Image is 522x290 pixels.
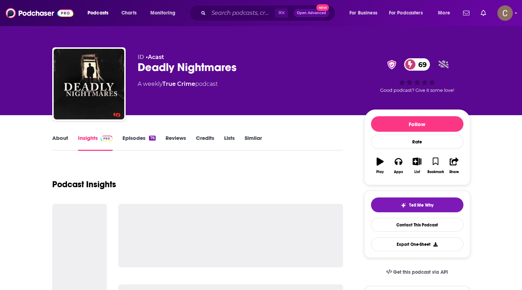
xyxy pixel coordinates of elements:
[52,135,68,151] a: About
[433,7,459,19] button: open menu
[438,8,450,18] span: More
[478,7,489,19] a: Show notifications dropdown
[445,153,463,178] button: Share
[401,202,406,208] img: tell me why sparkle
[385,60,398,69] img: verified Badge
[408,153,426,178] button: List
[297,11,326,15] span: Open Advanced
[426,153,445,178] button: Bookmark
[138,54,144,60] span: ID
[380,88,454,93] span: Good podcast? Give it some love!
[294,9,329,17] button: Open AdvancedNew
[117,7,141,19] a: Charts
[150,8,175,18] span: Monitoring
[196,135,214,151] a: Credits
[414,170,420,174] div: List
[449,170,459,174] div: Share
[497,5,513,21] span: Logged in as clay.bolton
[371,237,463,251] button: Export One-Sheet
[162,81,195,87] a: True Crime
[196,5,342,21] div: Search podcasts, credits, & more...
[460,7,472,19] a: Show notifications dropdown
[393,269,448,275] span: Get this podcast via API
[497,5,513,21] img: User Profile
[6,6,73,20] img: Podchaser - Follow, Share and Rate Podcasts
[371,197,463,212] button: tell me why sparkleTell Me Why
[88,8,108,18] span: Podcasts
[409,202,433,208] span: Tell Me Why
[148,54,164,60] a: Acast
[209,7,275,19] input: Search podcasts, credits, & more...
[371,116,463,132] button: Follow
[427,170,444,174] div: Bookmark
[166,135,186,151] a: Reviews
[78,135,113,151] a: InsightsPodchaser Pro
[83,7,118,19] button: open menu
[145,7,185,19] button: open menu
[275,8,288,18] span: ⌘ K
[371,218,463,232] a: Contact This Podcast
[344,7,386,19] button: open menu
[371,135,463,149] div: Rate
[380,264,454,281] a: Get this podcast via API
[497,5,513,21] button: Show profile menu
[146,54,164,60] span: •
[394,170,403,174] div: Apps
[138,80,218,88] div: A weekly podcast
[389,8,423,18] span: For Podcasters
[101,136,113,141] img: Podchaser Pro
[122,135,155,151] a: Episodes76
[384,7,433,19] button: open menu
[364,54,470,97] div: verified Badge69Good podcast? Give it some love!
[404,58,430,71] a: 69
[149,136,155,141] div: 76
[411,58,430,71] span: 69
[376,170,384,174] div: Play
[54,49,124,119] img: Deadly Nightmares
[389,153,408,178] button: Apps
[52,179,116,190] h1: Podcast Insights
[349,8,377,18] span: For Business
[121,8,137,18] span: Charts
[245,135,262,151] a: Similar
[224,135,235,151] a: Lists
[316,4,329,11] span: New
[371,153,389,178] button: Play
